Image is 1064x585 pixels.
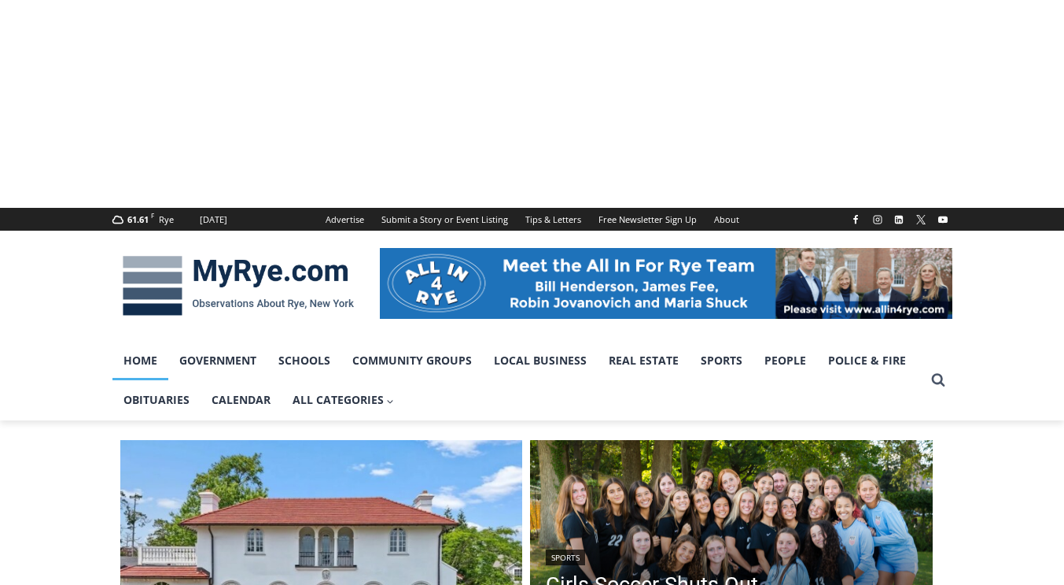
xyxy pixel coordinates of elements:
a: YouTube [933,210,952,229]
img: All in for Rye [380,248,952,319]
a: Community Groups [341,341,483,380]
a: Home [112,341,168,380]
a: Advertise [317,208,373,231]
a: Local Business [483,341,598,380]
img: MyRye.com [112,245,364,327]
div: Rye [159,213,174,227]
button: View Search Form [924,366,952,394]
a: Calendar [201,380,282,420]
a: All Categories [282,380,406,420]
a: Sports [690,341,753,380]
span: All Categories [293,391,395,409]
span: F [151,211,154,220]
nav: Secondary Navigation [317,208,748,231]
a: Government [168,341,267,380]
a: Tips & Letters [517,208,590,231]
a: Obituaries [112,380,201,420]
div: [DATE] [200,213,227,227]
a: Schools [267,341,341,380]
a: Facebook [846,210,865,229]
a: Real Estate [598,341,690,380]
a: Sports [546,550,585,565]
span: 61.61 [127,213,149,225]
a: X [911,210,930,229]
a: Linkedin [889,210,908,229]
a: Police & Fire [817,341,917,380]
a: Instagram [868,210,887,229]
a: Submit a Story or Event Listing [373,208,517,231]
a: People [753,341,817,380]
a: Free Newsletter Sign Up [590,208,705,231]
a: About [705,208,748,231]
nav: Primary Navigation [112,341,924,420]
